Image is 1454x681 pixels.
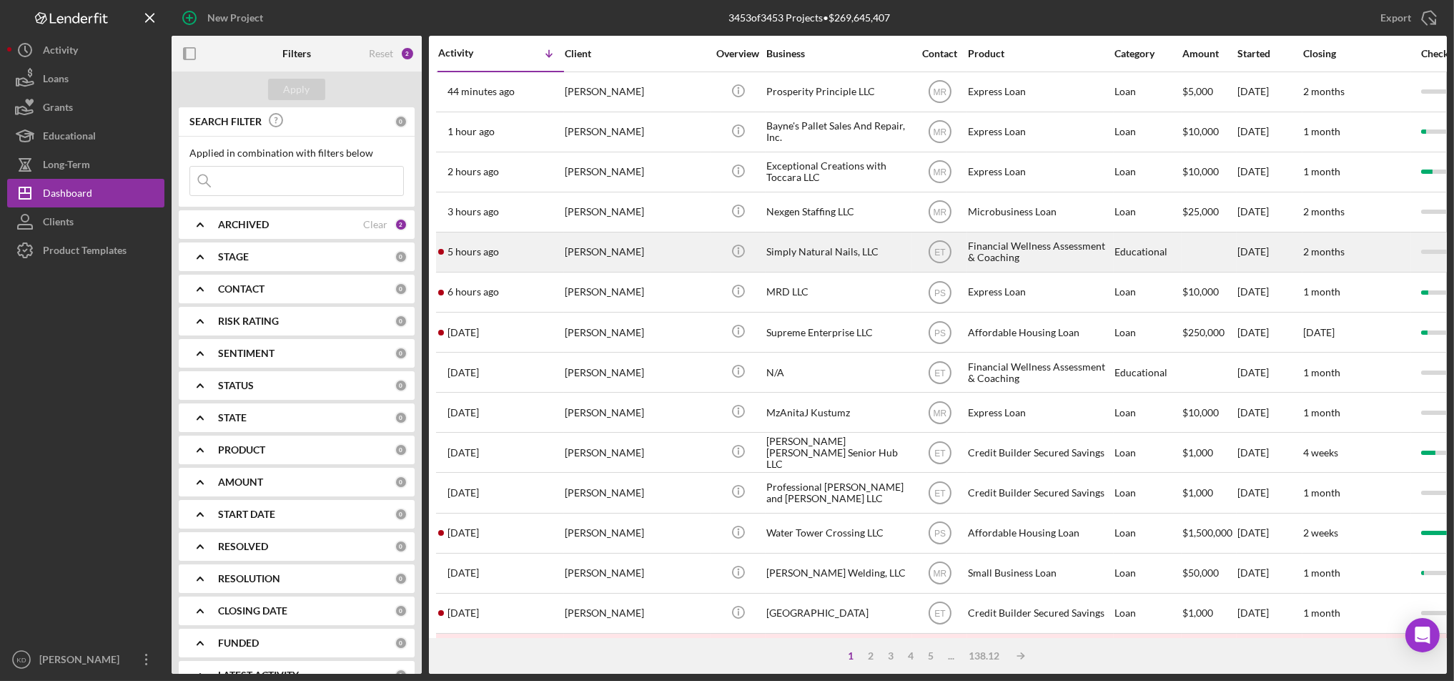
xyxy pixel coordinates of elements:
[447,527,479,539] time: 2025-08-26 15:37
[968,635,1111,672] div: Microbusiness Loan
[395,315,407,328] div: 0
[43,93,73,125] div: Grants
[766,474,909,511] div: Professional [PERSON_NAME] and [PERSON_NAME] LLC
[565,353,708,391] div: [PERSON_NAME]
[1303,245,1345,258] time: 2 months
[1114,313,1181,351] div: Loan
[7,93,164,122] button: Grants
[766,153,909,191] div: Exceptional Creations with Toccara LLC
[968,193,1111,231] div: Microbusiness Loan
[218,380,254,391] b: STATUS
[1303,406,1340,418] time: 1 month
[7,36,164,64] button: Activity
[7,122,164,150] button: Educational
[766,594,909,632] div: [GEOGRAPHIC_DATA]
[1114,433,1181,471] div: Loan
[447,126,495,137] time: 2025-08-28 20:08
[1182,474,1236,511] div: $1,000
[447,407,479,418] time: 2025-08-27 01:09
[565,233,708,271] div: [PERSON_NAME]
[1237,353,1302,391] div: [DATE]
[766,635,909,672] div: MRD LLC
[1182,433,1236,471] div: $1,000
[933,569,946,579] text: MR
[1182,73,1236,111] div: $5,000
[565,193,708,231] div: [PERSON_NAME]
[218,283,264,295] b: CONTACT
[268,79,325,100] button: Apply
[1182,313,1236,351] div: $250,000
[447,327,479,338] time: 2025-08-27 16:57
[189,116,262,127] b: SEARCH FILTER
[7,645,164,674] button: KD[PERSON_NAME]
[7,179,164,207] button: Dashboard
[1237,193,1302,231] div: [DATE]
[1114,554,1181,592] div: Loan
[1182,594,1236,632] div: $1,000
[565,635,708,672] div: [PERSON_NAME]
[1303,48,1410,59] div: Closing
[968,433,1111,471] div: Credit Builder Secured Savings
[901,650,921,662] div: 4
[933,127,946,137] text: MR
[395,637,407,650] div: 0
[1303,85,1345,97] time: 2 months
[395,572,407,585] div: 0
[218,219,269,230] b: ARCHIVED
[218,444,265,456] b: PRODUCT
[1303,205,1345,217] time: 2 months
[1182,48,1236,59] div: Amount
[43,179,92,211] div: Dashboard
[565,393,708,431] div: [PERSON_NAME]
[1237,273,1302,311] div: [DATE]
[1303,326,1335,338] time: [DATE]
[565,153,708,191] div: [PERSON_NAME]
[447,86,515,97] time: 2025-08-28 20:26
[968,393,1111,431] div: Express Loan
[1182,514,1236,552] div: $1,500,000
[766,113,909,151] div: Bayne's Pallet Sales And Repair, Inc.
[218,476,263,488] b: AMOUNT
[968,48,1111,59] div: Product
[1182,273,1236,311] div: $10,000
[968,594,1111,632] div: Credit Builder Secured Savings
[447,567,479,579] time: 2025-08-26 15:20
[7,207,164,236] button: Clients
[1303,486,1340,499] time: 1 month
[1237,393,1302,431] div: [DATE]
[1366,4,1447,32] button: Export
[968,273,1111,311] div: Express Loan
[1303,526,1338,539] time: 2 weeks
[447,286,499,298] time: 2025-08-28 15:24
[7,150,164,179] button: Long-Term
[1380,4,1411,32] div: Export
[447,447,479,459] time: 2025-08-26 20:47
[766,273,909,311] div: MRD LLC
[447,206,499,217] time: 2025-08-28 17:59
[282,48,311,59] b: Filters
[43,122,96,154] div: Educational
[1237,433,1302,471] div: [DATE]
[172,4,277,32] button: New Project
[861,650,881,662] div: 2
[447,166,499,177] time: 2025-08-28 18:46
[968,73,1111,111] div: Express Loan
[218,573,280,584] b: RESOLUTION
[565,474,708,511] div: [PERSON_NAME]
[1405,618,1440,652] div: Open Intercom Messenger
[766,433,909,471] div: [PERSON_NAME] [PERSON_NAME] Senior Hub LLC
[218,509,275,520] b: START DATE
[1303,165,1340,177] time: 1 month
[968,313,1111,351] div: Affordable Housing Loan
[934,248,946,258] text: ET
[395,411,407,424] div: 0
[1237,233,1302,271] div: [DATE]
[565,313,708,351] div: [PERSON_NAME]
[43,236,127,268] div: Product Templates
[881,650,901,662] div: 3
[1182,153,1236,191] div: $10,000
[968,474,1111,511] div: Credit Builder Secured Savings
[934,448,946,458] text: ET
